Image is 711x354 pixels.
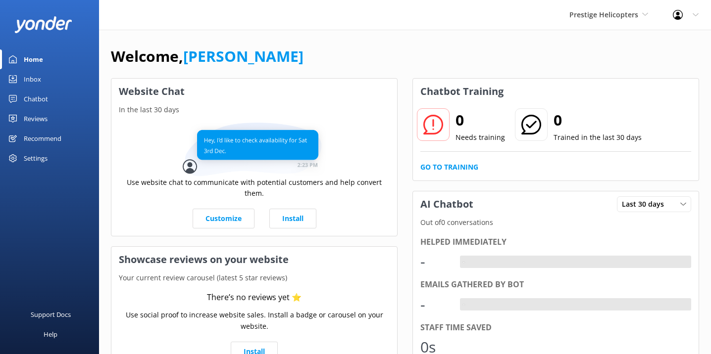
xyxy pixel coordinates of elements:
[111,272,397,283] p: Your current review carousel (latest 5 star reviews)
[183,46,304,66] a: [PERSON_NAME]
[24,129,61,148] div: Recommend
[460,298,467,311] div: -
[420,278,691,291] div: Emails gathered by bot
[24,148,48,168] div: Settings
[111,44,304,68] h1: Welcome,
[111,79,397,104] h3: Website Chat
[44,324,57,344] div: Help
[119,310,390,332] p: Use social proof to increase website sales. Install a badge or carousel on your website.
[622,199,670,210] span: Last 30 days
[554,132,642,143] p: Trained in the last 30 days
[183,123,326,177] img: conversation...
[193,209,254,228] a: Customize
[456,108,505,132] h2: 0
[554,108,642,132] h2: 0
[15,16,72,33] img: yonder-white-logo.png
[111,104,397,115] p: In the last 30 days
[460,256,467,268] div: -
[24,109,48,129] div: Reviews
[420,162,478,173] a: Go to Training
[119,177,390,199] p: Use website chat to communicate with potential customers and help convert them.
[413,191,481,217] h3: AI Chatbot
[111,247,397,272] h3: Showcase reviews on your website
[207,291,302,304] div: There’s no reviews yet ⭐
[413,79,511,104] h3: Chatbot Training
[420,321,691,334] div: Staff time saved
[269,209,316,228] a: Install
[420,250,450,273] div: -
[24,89,48,109] div: Chatbot
[456,132,505,143] p: Needs training
[24,49,43,69] div: Home
[420,293,450,316] div: -
[569,10,638,19] span: Prestige Helicopters
[24,69,41,89] div: Inbox
[420,236,691,249] div: Helped immediately
[31,305,71,324] div: Support Docs
[413,217,699,228] p: Out of 0 conversations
